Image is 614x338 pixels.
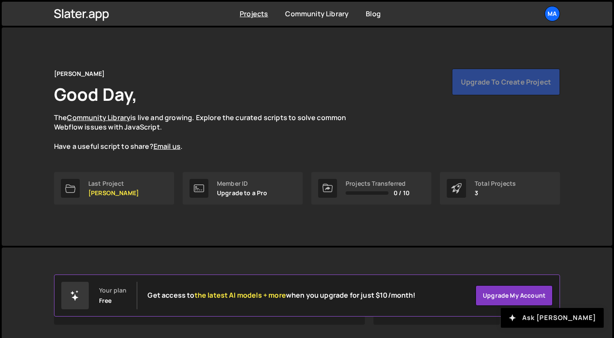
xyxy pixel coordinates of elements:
[88,190,139,196] p: [PERSON_NAME]
[476,285,553,306] a: Upgrade my account
[99,297,112,304] div: Free
[240,9,268,18] a: Projects
[88,180,139,187] div: Last Project
[54,172,174,205] a: Last Project [PERSON_NAME]
[394,190,409,196] span: 0 / 10
[501,308,604,328] button: Ask [PERSON_NAME]
[217,190,268,196] p: Upgrade to a Pro
[67,113,130,122] a: Community Library
[545,6,560,21] a: Ma
[195,290,286,300] span: the latest AI models + more
[285,9,349,18] a: Community Library
[147,291,415,299] h2: Get access to when you upgrade for just $10/month!
[346,180,409,187] div: Projects Transferred
[475,180,516,187] div: Total Projects
[217,180,268,187] div: Member ID
[54,69,105,79] div: [PERSON_NAME]
[54,113,363,151] p: The is live and growing. Explore the curated scripts to solve common Webflow issues with JavaScri...
[54,82,137,106] h1: Good Day,
[99,287,126,294] div: Your plan
[475,190,516,196] p: 3
[366,9,381,18] a: Blog
[153,142,181,151] a: Email us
